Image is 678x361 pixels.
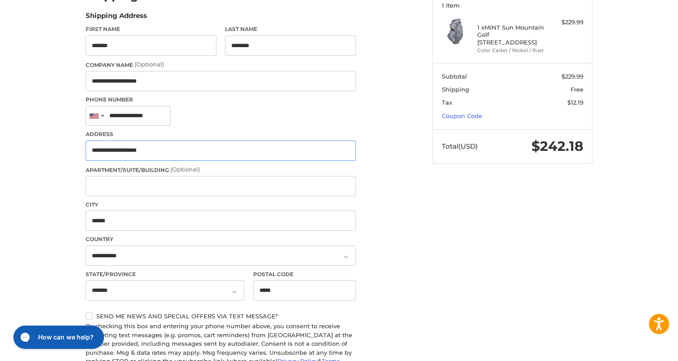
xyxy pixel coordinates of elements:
[86,201,356,209] label: City
[604,337,678,361] iframe: Google Customer Reviews
[477,24,546,46] h4: 1 x MINT Sun Mountain Golf [STREET_ADDRESS]
[548,18,583,27] div: $229.99
[86,270,244,278] label: State/Province
[225,25,356,33] label: Last Name
[531,138,583,154] span: $242.18
[442,142,478,150] span: Total (USD)
[86,235,356,243] label: Country
[86,96,356,104] label: Phone Number
[86,106,107,126] div: United States: +1
[170,166,200,173] small: (Optional)
[9,322,106,352] iframe: Gorgias live chat messenger
[442,86,469,93] span: Shipping
[86,130,356,138] label: Address
[442,112,482,119] a: Coupon Code
[86,25,216,33] label: First Name
[570,86,583,93] span: Free
[442,2,583,9] h3: 1 Item
[561,73,583,80] span: $229.99
[86,313,356,320] label: Send me news and special offers via text message*
[442,99,452,106] span: Tax
[442,73,467,80] span: Subtotal
[86,165,356,174] label: Apartment/Suite/Building
[134,61,164,68] small: (Optional)
[567,99,583,106] span: $12.19
[86,11,147,25] legend: Shipping Address
[86,60,356,69] label: Company Name
[477,47,546,54] li: Color Cadet / Nickel / Rust
[253,270,356,278] label: Postal Code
